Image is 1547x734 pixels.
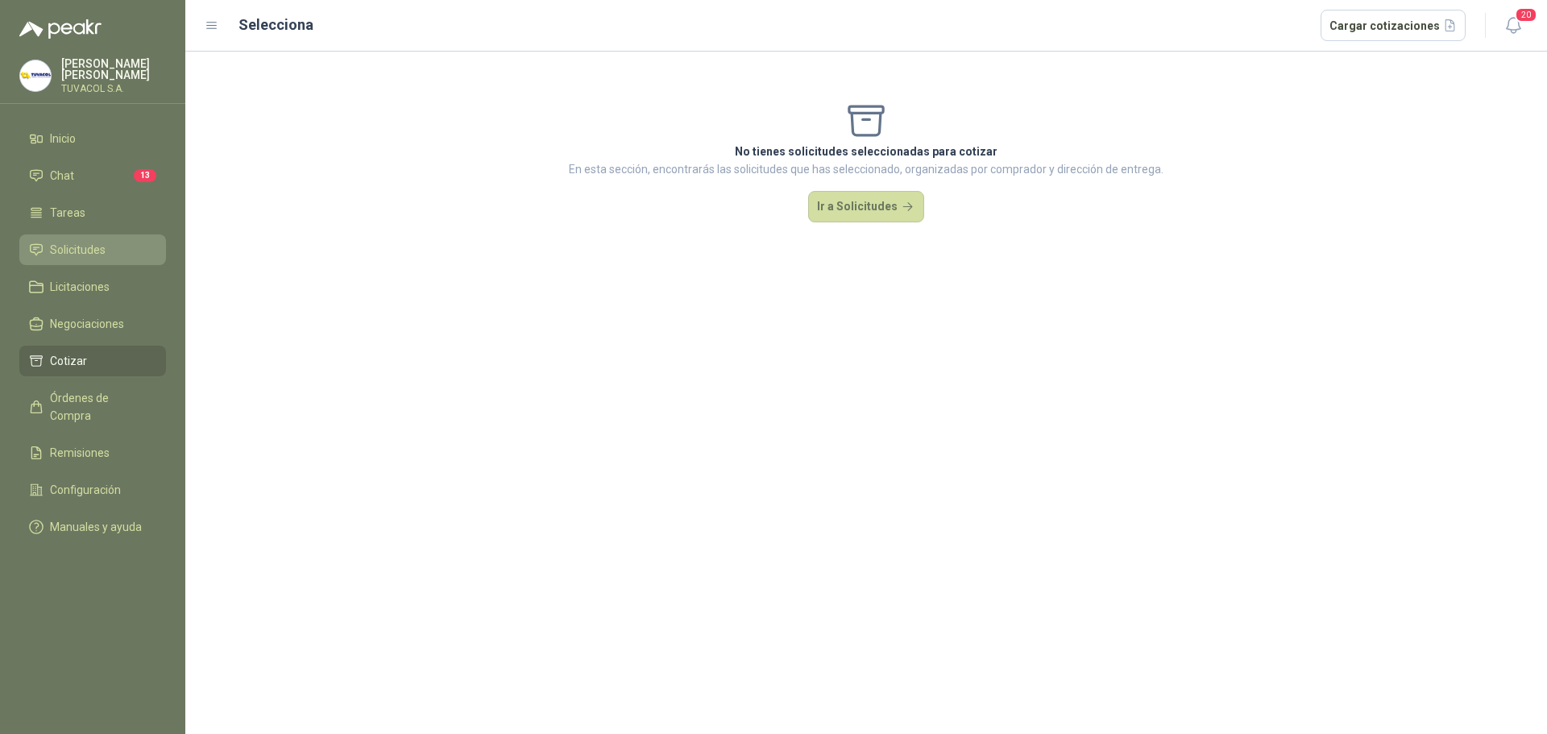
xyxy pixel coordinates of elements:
[19,272,166,302] a: Licitaciones
[50,352,87,370] span: Cotizar
[50,315,124,333] span: Negociaciones
[50,241,106,259] span: Solicitudes
[19,160,166,191] a: Chat13
[1321,10,1466,42] button: Cargar cotizaciones
[1515,7,1537,23] span: 20
[19,19,102,39] img: Logo peakr
[134,169,156,182] span: 13
[19,512,166,542] a: Manuales y ayuda
[50,130,76,147] span: Inicio
[50,167,74,185] span: Chat
[50,444,110,462] span: Remisiones
[19,197,166,228] a: Tareas
[50,389,151,425] span: Órdenes de Compra
[238,14,313,36] h2: Selecciona
[50,278,110,296] span: Licitaciones
[19,475,166,505] a: Configuración
[19,346,166,376] a: Cotizar
[19,309,166,339] a: Negociaciones
[1499,11,1528,40] button: 20
[569,160,1163,178] p: En esta sección, encontrarás las solicitudes que has seleccionado, organizadas por comprador y di...
[61,84,166,93] p: TUVACOL S.A.
[19,234,166,265] a: Solicitudes
[19,437,166,468] a: Remisiones
[50,518,142,536] span: Manuales y ayuda
[19,383,166,431] a: Órdenes de Compra
[50,481,121,499] span: Configuración
[50,204,85,222] span: Tareas
[20,60,51,91] img: Company Logo
[61,58,166,81] p: [PERSON_NAME] [PERSON_NAME]
[808,191,924,223] button: Ir a Solicitudes
[569,143,1163,160] p: No tienes solicitudes seleccionadas para cotizar
[19,123,166,154] a: Inicio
